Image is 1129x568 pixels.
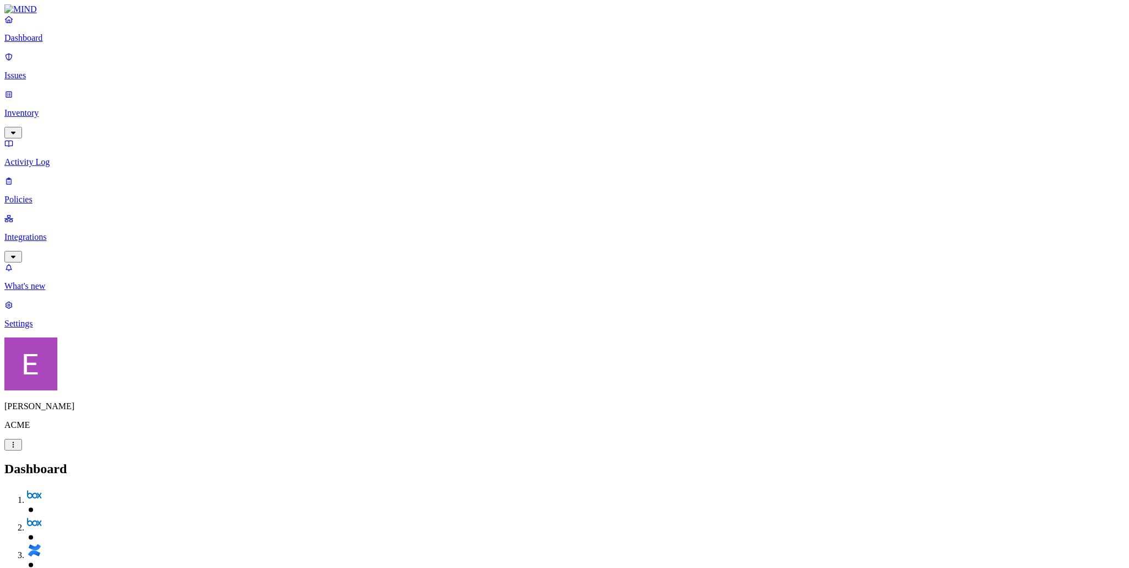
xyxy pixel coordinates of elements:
a: Integrations [4,213,1125,261]
img: MIND [4,4,37,14]
img: Eran Barak [4,337,57,390]
a: Inventory [4,89,1125,137]
a: Settings [4,300,1125,329]
a: Dashboard [4,14,1125,43]
p: ACME [4,420,1125,430]
img: svg%3e [26,487,42,503]
p: Dashboard [4,33,1125,43]
h2: Dashboard [4,462,1125,476]
p: Integrations [4,232,1125,242]
p: Issues [4,71,1125,81]
img: svg%3e [26,543,42,558]
a: MIND [4,4,1125,14]
p: What's new [4,281,1125,291]
p: Settings [4,319,1125,329]
p: [PERSON_NAME] [4,401,1125,411]
p: Inventory [4,108,1125,118]
a: Issues [4,52,1125,81]
p: Policies [4,195,1125,205]
a: Activity Log [4,138,1125,167]
a: What's new [4,262,1125,291]
img: svg%3e [26,515,42,531]
a: Policies [4,176,1125,205]
p: Activity Log [4,157,1125,167]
